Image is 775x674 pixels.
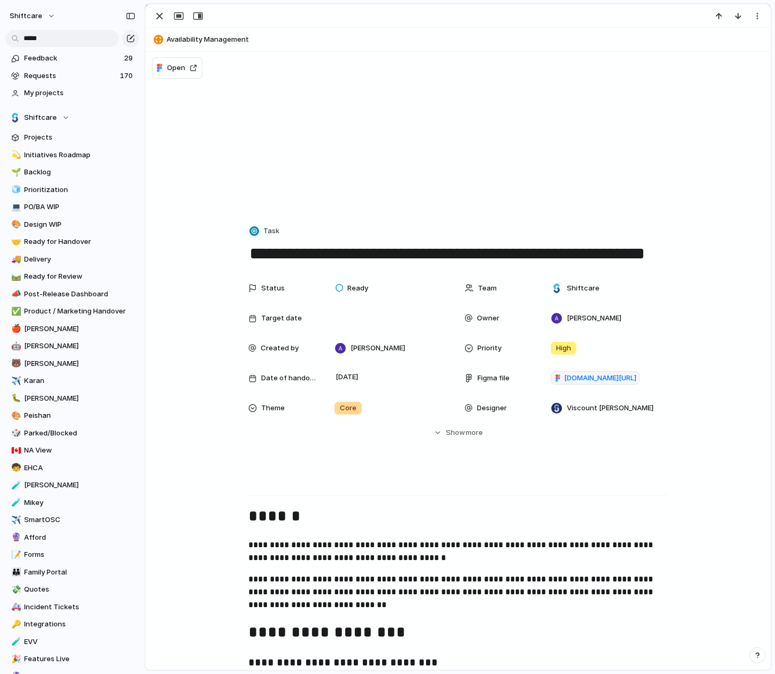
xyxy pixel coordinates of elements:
a: My projects [5,85,139,101]
div: 📝 [11,549,19,561]
div: 🌱 [11,166,19,179]
div: 🚑 [11,601,19,613]
a: 🧒EHCA [5,460,139,476]
div: 💫Initiatives Roadmap [5,147,139,163]
button: 🚚 [10,254,20,265]
div: ✈️ [11,514,19,526]
button: Shiftcare [5,110,139,126]
a: 🐻[PERSON_NAME] [5,356,139,372]
button: 🔑 [10,619,20,630]
a: Requests170 [5,68,139,84]
div: 🇨🇦 [11,445,19,457]
button: 🚑 [10,602,20,612]
span: Features Live [24,654,135,664]
span: EVV [24,637,135,647]
button: 🌱 [10,167,20,178]
div: 🧊 [11,183,19,196]
span: [PERSON_NAME] [24,324,135,334]
a: 🔑Integrations [5,616,139,632]
div: 👪 [11,566,19,578]
a: 🧪Mikey [5,495,139,511]
a: 🤖[PERSON_NAME] [5,338,139,354]
span: Task [263,226,279,236]
a: 🛤️Ready for Review [5,269,139,285]
div: ✈️SmartOSC [5,512,139,528]
span: Created by [261,343,299,354]
button: 🎉 [10,654,20,664]
div: 🎲 [11,427,19,439]
span: Viscount [PERSON_NAME] [567,403,654,413]
div: 🧊Prioritization [5,182,139,198]
button: 🎨 [10,410,20,421]
div: 💸 [11,584,19,596]
button: 👪 [10,567,20,578]
span: Quotes [24,584,135,595]
span: more [466,427,483,438]
button: shiftcare [5,7,61,25]
span: High [556,343,571,354]
span: Projects [24,132,135,143]
div: 🎉Features Live [5,651,139,667]
div: 🎨 [11,218,19,231]
button: Task [247,224,283,239]
a: ✅Product / Marketing Handover [5,303,139,319]
span: 29 [124,53,135,64]
button: 🔮 [10,532,20,543]
span: [DOMAIN_NAME][URL] [564,373,636,384]
span: SmartOSC [24,515,135,525]
div: 🧪 [11,496,19,509]
span: Availability Management [166,34,766,45]
a: 🎨Peishan [5,408,139,424]
a: 🌱Backlog [5,164,139,180]
a: 🧪EVV [5,634,139,650]
span: Ready for Handover [24,236,135,247]
a: Feedback29 [5,50,139,66]
div: 🐛 [11,392,19,404]
a: Projects [5,129,139,145]
button: 🤝 [10,236,20,247]
div: 📝Forms [5,547,139,563]
a: 🇨🇦NA View [5,442,139,458]
a: 🔮Afford [5,530,139,546]
span: Team [478,283,497,294]
span: 170 [120,71,135,81]
div: 📣 [11,288,19,300]
button: 🎲 [10,428,20,439]
span: shiftcare [10,11,42,21]
div: 🧪 [11,635,19,648]
div: 🧒 [11,462,19,474]
span: PO/BA WIP [24,202,135,212]
div: ✈️ [11,375,19,387]
span: Owner [477,313,499,324]
a: 🎲Parked/Blocked [5,425,139,441]
a: 💻PO/BA WIP [5,199,139,215]
a: 🎨Design WIP [5,217,139,233]
div: 🍎 [11,323,19,335]
a: 🚚Delivery [5,251,139,267]
div: ✈️Karan [5,373,139,389]
span: Initiatives Roadmap [24,150,135,160]
div: 💫 [11,149,19,161]
button: 💫 [10,150,20,160]
span: Date of handover [261,373,317,384]
span: Peishan [24,410,135,421]
button: 🐻 [10,358,20,369]
div: 🤝 [11,236,19,248]
span: Core [340,403,356,413]
button: 💸 [10,584,20,595]
a: [DOMAIN_NAME][URL] [551,371,640,385]
a: 👪Family Portal [5,564,139,580]
div: 🔮 [11,531,19,543]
